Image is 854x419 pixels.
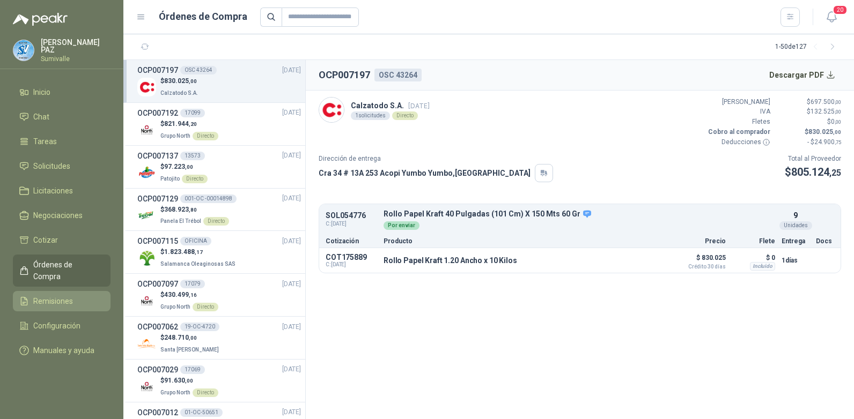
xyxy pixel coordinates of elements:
p: $ [777,127,841,137]
span: ,00 [835,109,841,115]
div: Directo [193,132,218,140]
img: Company Logo [137,377,156,396]
h1: Órdenes de Compra [159,9,247,24]
p: Entrega [782,238,809,244]
span: C: [DATE] [326,261,377,268]
span: Crédito 30 días [672,264,726,270]
span: 1.823.488 [164,248,203,256]
span: 830.025 [164,77,197,85]
span: Órdenes de Compra [33,259,100,282]
a: OCP007115OFICINA[DATE] Company Logo$1.823.488,17Salamanca Oleaginosas SAS [137,235,301,269]
div: OSC 43264 [180,66,217,74]
span: 430.499 [164,291,197,298]
p: $ 830.025 [672,251,726,270]
img: Company Logo [137,291,156,310]
div: Directo [193,303,218,311]
span: [DATE] [282,151,301,161]
p: Calzatodo S.A. [351,100,430,111]
a: Inicio [13,82,111,102]
div: 17069 [180,365,205,374]
span: Grupo North [160,304,190,310]
span: Configuración [33,320,80,332]
span: Solicitudes [33,160,70,172]
div: OFICINA [180,237,211,245]
div: Por enviar [384,221,419,230]
p: $ [160,376,218,386]
p: Fletes [706,117,770,127]
div: Directo [182,175,208,183]
p: Precio [672,238,726,244]
h3: OCP007137 [137,150,178,162]
h2: OCP007197 [319,68,370,83]
p: $ [777,117,841,127]
p: Rollo Papel Kraft 40 Pulgadas (101 Cm) X 150 Mts 60 Gr [384,209,775,219]
p: Dirección de entrega [319,154,553,164]
a: Configuración [13,316,111,336]
span: 0 [831,118,841,125]
span: Calzatodo S.A. [160,90,198,96]
span: Remisiones [33,295,73,307]
p: [PERSON_NAME] PAZ [41,39,111,54]
a: Manuales y ayuda [13,340,111,361]
h3: OCP007062 [137,321,178,333]
span: 805.124 [791,166,841,178]
span: [DATE] [282,193,301,204]
span: ,00 [185,164,193,170]
img: Company Logo [137,249,156,267]
p: IVA [706,107,770,117]
a: Remisiones [13,291,111,311]
span: 24.900 [814,138,841,146]
h3: OCP007097 [137,278,178,290]
p: Rollo Papel Kraft 1.20 Ancho x 10 Kilos [384,256,517,265]
img: Company Logo [13,40,34,61]
span: Grupo North [160,390,190,395]
div: 1 - 50 de 127 [775,39,841,56]
a: OCP00709717079[DATE] Company Logo$430.499,16Grupo NorthDirecto [137,278,301,312]
span: [DATE] [282,236,301,246]
p: 9 [793,209,798,221]
span: 132.525 [811,108,841,115]
a: OCP00702917069[DATE] Company Logo$91.630,00Grupo NorthDirecto [137,364,301,398]
h3: OCP007029 [137,364,178,376]
h3: OCP007192 [137,107,178,119]
p: - $ [777,137,841,147]
div: Directo [203,217,229,226]
span: ,17 [195,249,203,255]
span: [DATE] [282,108,301,118]
div: 17099 [180,109,205,117]
div: Directo [392,111,418,120]
p: $ [160,119,218,129]
span: 97.223 [164,163,193,170]
img: Logo peakr [13,13,68,26]
div: 13573 [180,152,205,160]
p: $ [777,97,841,107]
a: Tareas [13,131,111,152]
span: Patojito [160,176,180,182]
p: Total al Proveedor [785,154,841,164]
p: Cotización [326,238,377,244]
div: 001-OC -00014898 [180,194,237,203]
img: Company Logo [137,78,156,96]
img: Company Logo [137,334,156,353]
span: ,80 [189,207,197,213]
span: ,25 [829,168,841,178]
img: Company Logo [137,163,156,182]
span: Licitaciones [33,185,73,197]
div: OSC 43264 [374,69,422,81]
span: 821.944 [164,120,197,128]
p: $ [160,76,200,86]
a: OCP00706219-OC-4720[DATE] Company Logo$248.710,00Santa [PERSON_NAME] [137,321,301,355]
span: [DATE] [282,364,301,375]
div: 1 solicitudes [351,111,390,120]
p: $ [160,205,229,215]
span: [DATE] [282,279,301,289]
p: $ [160,247,238,257]
a: Cotizar [13,230,111,250]
div: Unidades [779,221,812,230]
span: [DATE] [282,65,301,76]
div: 19-OC-4720 [180,323,219,331]
span: ,00 [835,119,841,125]
p: Deducciones [706,137,770,147]
h3: OCP007012 [137,407,178,418]
span: Inicio [33,86,50,98]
